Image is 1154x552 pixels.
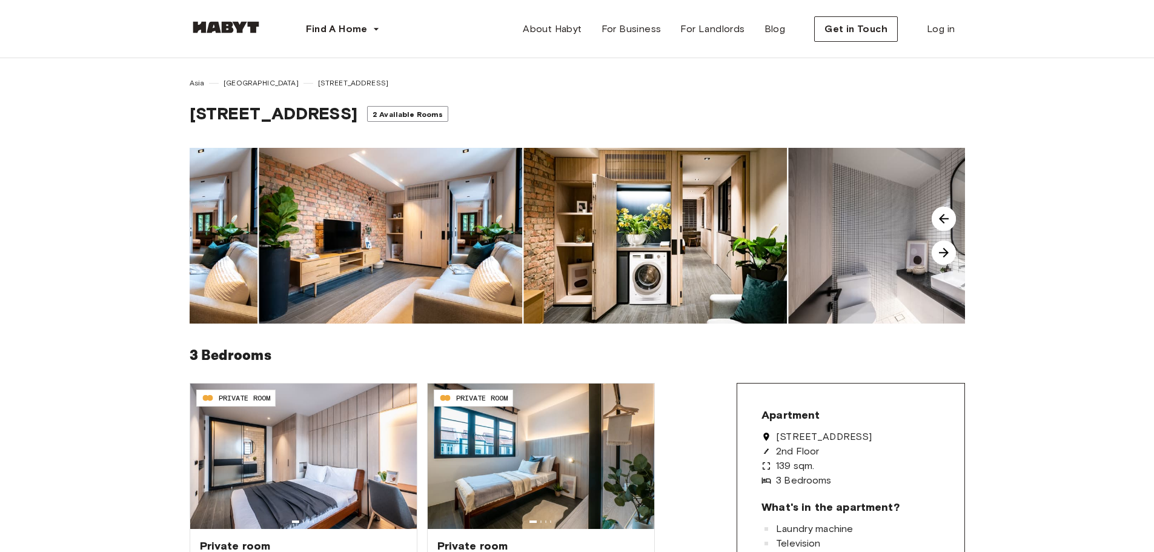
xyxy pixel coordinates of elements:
span: About Habyt [523,22,582,36]
img: Image of the room [190,384,417,529]
span: Laundry machine [776,524,853,534]
img: image-carousel-arrow [932,207,956,231]
span: For Business [602,22,662,36]
span: Asia [190,78,205,88]
span: [STREET_ADDRESS] [318,78,388,88]
a: Log in [917,17,964,41]
img: image-carousel-arrow [932,241,956,265]
span: PRIVATE ROOM [219,393,271,404]
span: [GEOGRAPHIC_DATA] [224,78,299,88]
span: Blog [764,22,786,36]
img: image [523,148,787,324]
span: Log in [927,22,955,36]
span: Apartment [761,408,820,422]
a: For Business [592,17,671,41]
img: image [259,148,522,324]
span: PRIVATE ROOM [456,393,508,404]
button: Find A Home [296,17,390,41]
span: Find A Home [306,22,368,36]
span: For Landlords [680,22,744,36]
span: 2nd Floor [776,447,819,456]
span: 2 Available Rooms [373,110,443,119]
span: 139 sqm. [776,461,814,471]
a: For Landlords [671,17,754,41]
a: Blog [755,17,795,41]
span: [STREET_ADDRESS] [776,432,872,442]
img: image [788,148,1052,324]
h6: 3 Bedrooms [190,343,965,368]
span: 3 Bedrooms [776,476,832,485]
img: Image of the room [428,384,654,529]
span: What's in the apartment? [761,500,900,514]
span: Television [776,539,821,548]
span: Get in Touch [824,22,887,36]
span: [STREET_ADDRESS] [190,103,357,124]
img: Habyt [190,21,262,33]
button: Get in Touch [814,16,898,42]
a: About Habyt [513,17,591,41]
